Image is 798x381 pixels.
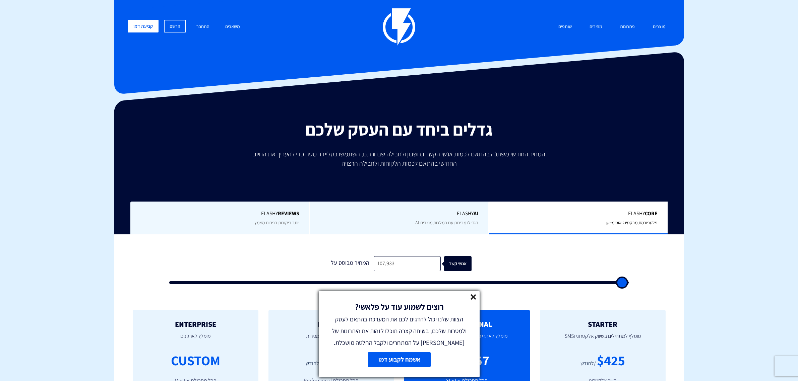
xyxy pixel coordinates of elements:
[278,210,299,217] b: REVIEWS
[474,210,478,217] b: AI
[320,210,479,218] span: Flashy
[171,351,220,370] div: CUSTOM
[248,149,550,168] p: המחיר החודשי משתנה בהתאם לכמות אנשי הקשר בחשבון ולחבילה שבחרתם, השתמשו בסליידר מטה כדי להעריך את ...
[606,220,658,226] span: פלטפורמת מרקטינג אוטומיישן
[553,20,577,34] a: שותפים
[585,20,607,34] a: מחירים
[279,320,384,328] h2: MASTER
[191,20,214,34] a: התחבר
[645,210,658,217] b: Core
[597,351,625,370] div: $425
[306,360,321,368] div: /לחודש
[415,220,478,226] span: הגדילו מכירות עם המלצות מוצרים AI
[279,328,384,351] p: מומלץ לצוותי שיווק ומכירות
[550,328,656,351] p: מומלץ למתחילים בשיווק אלקטרוני וSMS
[119,120,679,139] h2: גדלים ביחד עם העסק שלכם
[140,210,299,218] span: Flashy
[220,20,245,34] a: משאבים
[550,320,656,328] h2: STARTER
[143,328,248,351] p: מומלץ לארגונים
[648,20,671,34] a: מוצרים
[580,360,596,368] div: /לחודש
[448,256,476,271] div: אנשי קשר
[615,20,640,34] a: פתרונות
[143,320,248,328] h2: ENTERPRISE
[128,20,159,32] a: קביעת דמו
[499,210,658,218] span: Flashy
[164,20,186,32] a: הרשם
[326,256,374,271] div: המחיר מבוסס על
[254,220,299,226] span: יותר ביקורות בפחות מאמץ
